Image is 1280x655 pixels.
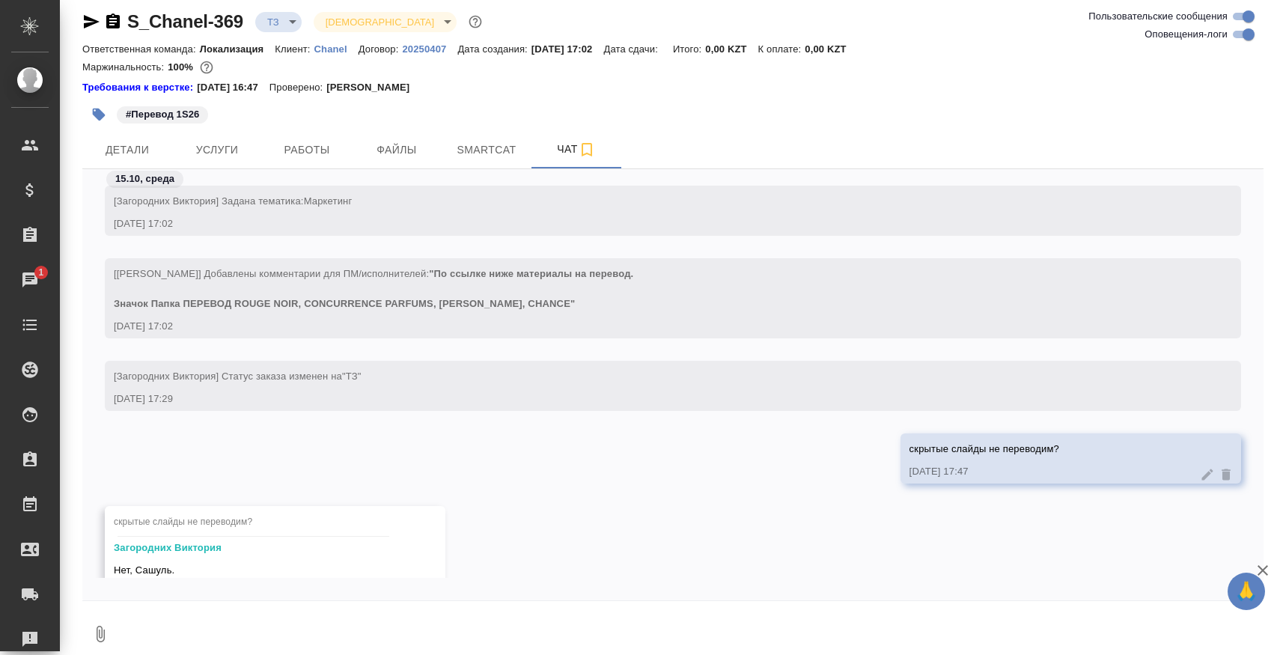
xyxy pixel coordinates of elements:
p: К оплате: [758,43,805,55]
span: [Загородних Виктория] Задана тематика: [114,195,352,207]
p: [PERSON_NAME] [326,80,421,95]
p: [DATE] 17:02 [531,43,604,55]
p: Договор: [359,43,403,55]
span: Маркетинг [304,195,353,207]
p: Chanel [314,43,359,55]
span: Нет, Сашуль. [114,564,174,576]
p: Дата сдачи: [603,43,661,55]
p: 100% [168,61,197,73]
span: Smartcat [451,141,522,159]
button: Добавить тэг [82,98,115,131]
div: Нажми, чтобы открыть папку с инструкцией [82,80,197,95]
span: Детали [91,141,163,159]
span: Услуги [181,141,253,159]
p: 0,00 KZT [705,43,758,55]
svg: Подписаться [578,141,596,159]
a: Требования к верстке: [82,80,197,95]
button: ТЗ [263,16,284,28]
span: Работы [271,141,343,159]
div: ТЗ [255,12,302,32]
span: Чат [540,140,612,159]
p: Локализация [200,43,275,55]
p: Ответственная команда: [82,43,200,55]
p: 20250407 [402,43,457,55]
a: 1 [4,261,56,299]
div: [DATE] 17:02 [114,319,1189,334]
div: ТЗ [314,12,457,32]
p: #Перевод 1S26 [126,107,199,122]
span: скрытые слайды не переводим? [909,443,1059,454]
button: Скопировать ссылку для ЯМессенджера [82,13,100,31]
button: [DEMOGRAPHIC_DATA] [321,16,439,28]
div: [DATE] 17:47 [909,464,1189,479]
a: S_Chanel-369 [127,11,243,31]
p: Маржинальность: [82,61,168,73]
p: Проверено: [269,80,327,95]
a: Chanel [314,42,359,55]
span: Оповещения-логи [1145,27,1228,42]
button: 🙏 [1228,573,1265,610]
div: [DATE] 17:02 [114,216,1189,231]
span: [Загородних Виктория] Статус заказа изменен на [114,371,361,382]
span: [[PERSON_NAME]] Добавлены комментарии для ПМ/исполнителей: [114,268,633,309]
div: [DATE] 17:29 [114,392,1189,406]
p: Дата создания: [457,43,531,55]
button: Доп статусы указывают на важность/срочность заказа [466,12,485,31]
div: Загородних Виктория [114,540,393,555]
p: Итого: [673,43,705,55]
button: Скопировать ссылку [104,13,122,31]
span: скрытые слайды не переводим? [114,517,252,527]
span: "ТЗ" [342,371,362,382]
span: Файлы [361,141,433,159]
span: 🙏 [1234,576,1259,607]
p: Клиент: [275,43,314,55]
p: 15.10, среда [115,171,174,186]
span: Перевод 1S26 [115,107,210,120]
p: [DATE] 16:47 [197,80,269,95]
a: 20250407 [402,42,457,55]
button: 0 [197,58,216,77]
span: 1 [29,265,52,280]
span: Пользовательские сообщения [1088,9,1228,24]
p: 0,00 KZT [805,43,857,55]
